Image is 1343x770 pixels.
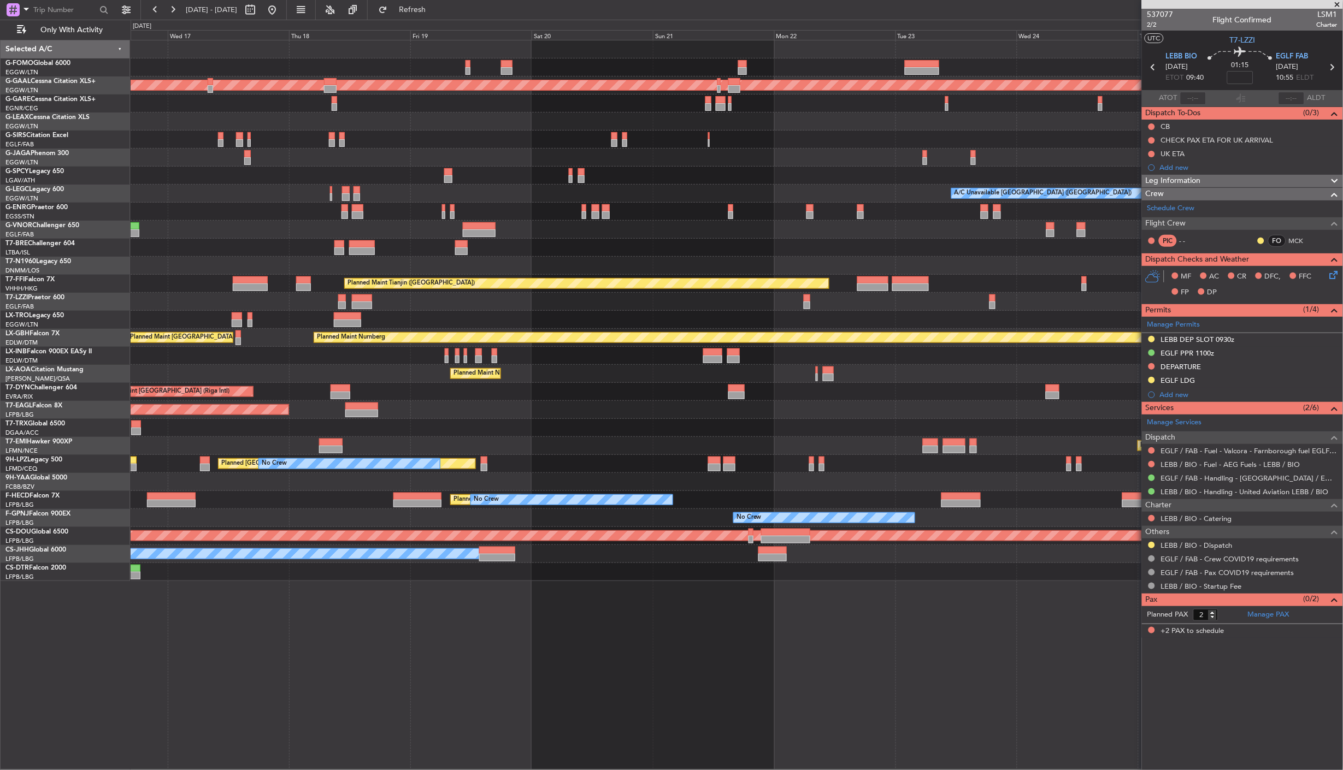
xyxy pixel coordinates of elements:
span: 9H-LPZ [5,457,27,463]
div: Planned Maint Tianjin ([GEOGRAPHIC_DATA]) [347,275,475,292]
span: T7-EMI [5,439,27,445]
span: LSM1 [1317,9,1338,20]
span: ETOT [1166,73,1184,84]
a: EGLF / FAB - Pax COVID19 requirements [1161,568,1294,577]
a: LX-TROLegacy 650 [5,312,64,319]
span: (0/2) [1304,593,1320,605]
button: Refresh [373,1,439,19]
a: G-SIRSCitation Excel [5,132,68,139]
span: CS-DTR [5,565,29,571]
a: Schedule Crew [1147,203,1195,214]
a: EGGW/LTN [5,194,38,203]
span: 537077 [1147,9,1174,20]
span: G-GAAL [5,78,31,85]
a: G-ENRGPraetor 600 [5,204,68,211]
span: FFC [1299,271,1312,282]
a: F-HECDFalcon 7X [5,493,60,499]
a: 9H-LPZLegacy 500 [5,457,62,463]
a: EGGW/LTN [5,68,38,76]
span: [DATE] [1276,62,1299,73]
div: Planned Maint Nurnberg [317,329,385,346]
div: Fri 19 [410,30,532,40]
span: Charter [1146,499,1172,512]
div: Unplanned Maint [GEOGRAPHIC_DATA] (Riga Intl) [90,383,229,400]
span: ATOT [1159,93,1177,104]
a: Manage Permits [1147,319,1200,330]
a: LFPB/LBG [5,537,34,545]
span: Flight Crew [1146,217,1186,230]
a: EDLW/DTM [5,339,38,347]
a: Manage Services [1147,417,1202,428]
a: LX-GBHFalcon 7X [5,330,60,337]
div: Thu 25 [1138,30,1259,40]
span: (2/6) [1304,402,1320,413]
a: EGLF / FAB - Crew COVID19 requirements [1161,554,1299,564]
span: [DATE] [1166,62,1188,73]
a: LEBB / BIO - Catering [1161,514,1232,523]
a: EGGW/LTN [5,122,38,131]
div: FO [1268,235,1286,247]
span: Services [1146,402,1174,414]
span: G-JAGA [5,150,31,157]
a: CS-DTRFalcon 2000 [5,565,66,571]
a: LGAV/ATH [5,176,35,185]
a: DGAA/ACC [5,429,39,437]
a: EGSS/STN [5,212,34,221]
span: CS-JHH [5,547,29,553]
span: F-HECD [5,493,30,499]
div: Planned Maint [GEOGRAPHIC_DATA] [1141,437,1245,454]
div: Thu 18 [289,30,410,40]
span: LX-GBH [5,330,30,337]
span: ALDT [1307,93,1326,104]
a: LX-INBFalcon 900EX EASy II [5,348,92,355]
span: (0/3) [1304,107,1320,119]
span: T7-LZZI [1230,34,1256,46]
span: ELDT [1297,73,1314,84]
div: DEPARTURE [1161,362,1201,371]
a: G-GAALCessna Citation XLS+ [5,78,96,85]
div: Wed 17 [168,30,289,40]
span: T7-DYN [5,384,30,391]
span: Leg Information [1146,175,1201,187]
span: Crew [1146,188,1164,200]
span: CR [1238,271,1247,282]
div: UK ETA [1161,149,1185,158]
span: T7-FFI [5,276,25,283]
span: Refresh [390,6,435,14]
span: G-FOMO [5,60,33,67]
div: No Crew [474,491,499,508]
span: AC [1210,271,1220,282]
span: G-SIRS [5,132,26,139]
div: Planned Maint [GEOGRAPHIC_DATA] ([GEOGRAPHIC_DATA]) [453,491,626,508]
span: 01:15 [1232,60,1249,71]
span: Permits [1146,304,1171,317]
a: LEBB / BIO - Dispatch [1161,541,1233,550]
a: T7-N1960Legacy 650 [5,258,71,265]
div: Wed 24 [1017,30,1138,40]
div: LEBB DEP SLOT 0930z [1161,335,1235,344]
a: G-GARECessna Citation XLS+ [5,96,96,103]
a: EGLF/FAB [5,303,34,311]
a: LFPB/LBG [5,519,34,527]
a: T7-EMIHawker 900XP [5,439,72,445]
span: G-SPCY [5,168,29,175]
a: FCBB/BZV [5,483,34,491]
a: LFMN/NCE [5,447,38,455]
a: T7-FFIFalcon 7X [5,276,55,283]
div: No Crew [737,510,762,526]
span: G-ENRG [5,204,31,211]
a: LTBA/ISL [5,248,30,257]
span: G-LEGC [5,186,29,193]
span: G-LEAX [5,114,29,121]
label: Planned PAX [1147,609,1188,620]
a: EDLW/DTM [5,357,38,365]
a: EGLF/FAB [5,230,34,239]
span: G-GARE [5,96,31,103]
a: VHHH/HKG [5,285,38,293]
a: Manage PAX [1248,609,1289,620]
a: LEBB / BIO - Startup Fee [1161,582,1242,591]
a: T7-BREChallenger 604 [5,240,75,247]
a: G-VNORChallenger 650 [5,222,79,229]
a: EGLF / FAB - Fuel - Valcora - Farnborough fuel EGLF / FAB [1161,446,1338,455]
a: EVRA/RIX [5,393,33,401]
